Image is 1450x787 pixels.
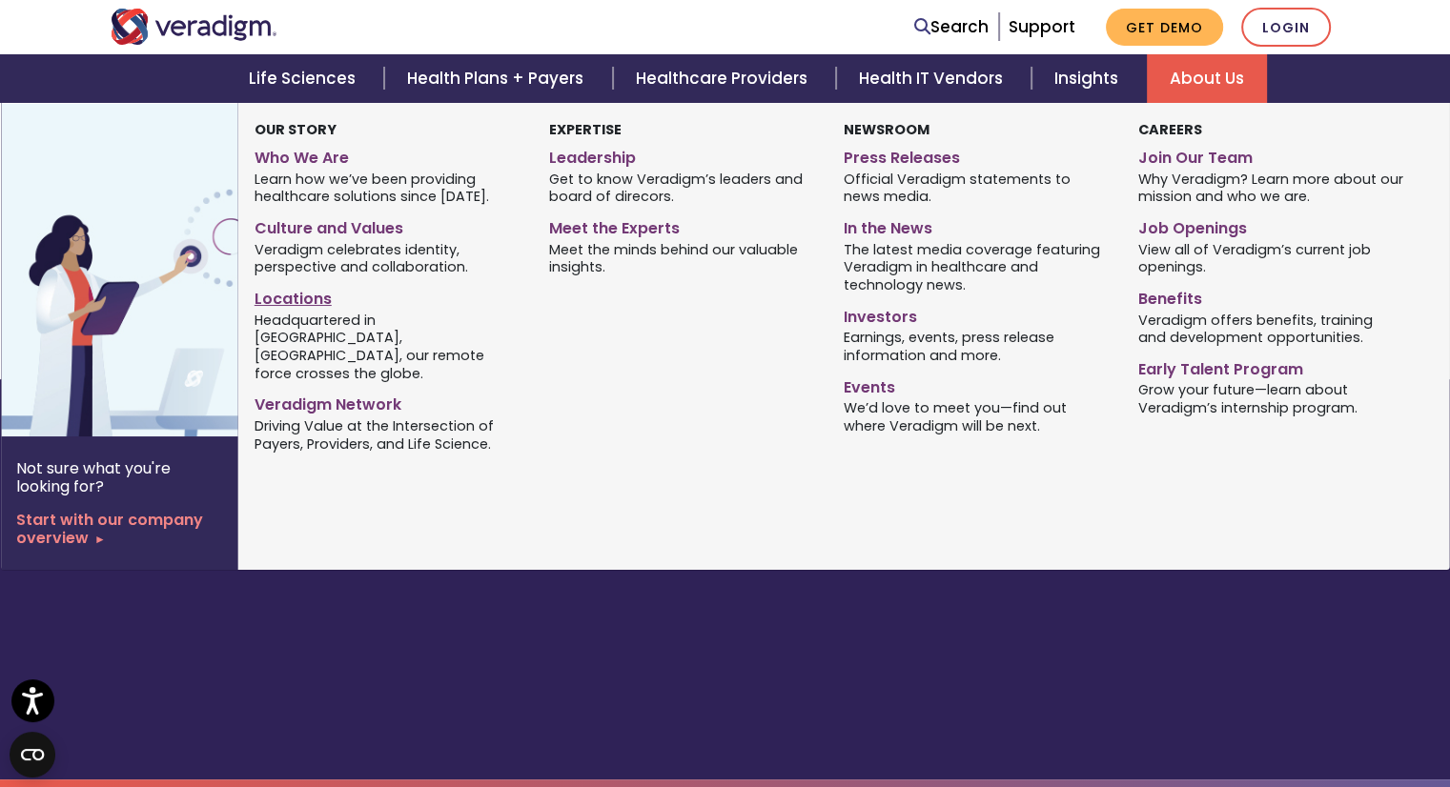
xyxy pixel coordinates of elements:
[16,511,222,547] a: Start with our company overview
[1137,310,1403,347] span: Veradigm offers benefits, training and development opportunities.
[384,54,612,103] a: Health Plans + Payers
[844,371,1110,398] a: Events
[1137,141,1403,169] a: Join Our Team
[844,300,1110,328] a: Investors
[549,239,815,276] span: Meet the minds behind our valuable insights.
[1137,120,1201,139] strong: Careers
[613,54,836,103] a: Healthcare Providers
[836,54,1031,103] a: Health IT Vendors
[1241,8,1331,47] a: Login
[1137,353,1403,380] a: Early Talent Program
[844,141,1110,169] a: Press Releases
[255,212,521,239] a: Culture and Values
[255,239,521,276] span: Veradigm celebrates identity, perspective and collaboration.
[549,169,815,206] span: Get to know Veradigm’s leaders and board of direcors.
[1147,54,1267,103] a: About Us
[844,239,1110,294] span: The latest media coverage featuring Veradigm in healthcare and technology news.
[16,459,222,495] p: Not sure what you're looking for?
[111,9,277,45] img: Veradigm logo
[844,169,1110,206] span: Official Veradigm statements to news media.
[10,732,55,777] button: Open CMP widget
[844,328,1110,365] span: Earnings, events, press release information and more.
[255,310,521,382] span: Headquartered in [GEOGRAPHIC_DATA], [GEOGRAPHIC_DATA], our remote force crosses the globe.
[1137,239,1403,276] span: View all of Veradigm’s current job openings.
[255,388,521,415] a: Veradigm Network
[255,120,337,139] strong: Our Story
[1137,380,1403,417] span: Grow your future—learn about Veradigm’s internship program.
[1,103,308,436] img: Vector image of Veradigm’s Story
[549,120,622,139] strong: Expertise
[1137,212,1403,239] a: Job Openings
[844,120,929,139] strong: Newsroom
[549,212,815,239] a: Meet the Experts
[844,212,1110,239] a: In the News
[1009,15,1075,38] a: Support
[549,141,815,169] a: Leadership
[255,282,521,310] a: Locations
[1031,54,1147,103] a: Insights
[1106,9,1223,46] a: Get Demo
[226,54,384,103] a: Life Sciences
[255,169,521,206] span: Learn how we’ve been providing healthcare solutions since [DATE].
[255,415,521,453] span: Driving Value at the Intersection of Payers, Providers, and Life Science.
[844,398,1110,435] span: We’d love to meet you—find out where Veradigm will be next.
[914,14,989,40] a: Search
[1137,282,1403,310] a: Benefits
[1137,169,1403,206] span: Why Veradigm? Learn more about our mission and who we are.
[255,141,521,169] a: Who We Are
